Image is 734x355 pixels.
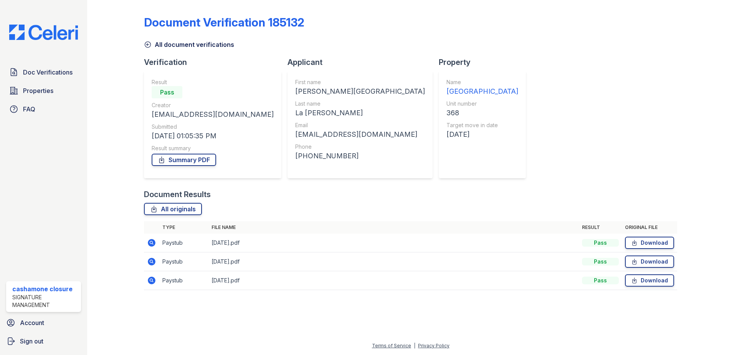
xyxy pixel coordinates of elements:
div: Creator [152,101,274,109]
span: FAQ [23,105,35,114]
span: Sign out [20,337,43,346]
td: Paystub [159,271,208,290]
th: Original file [622,221,677,234]
div: Email [295,121,425,129]
div: [GEOGRAPHIC_DATA] [446,86,518,97]
td: Paystub [159,234,208,252]
a: Account [3,315,84,330]
a: Properties [6,83,81,98]
div: Pass [582,239,619,247]
span: Account [20,318,44,327]
div: [DATE] 01:05:35 PM [152,131,274,141]
td: [DATE].pdf [208,252,579,271]
span: Properties [23,86,53,95]
td: Paystub [159,252,208,271]
a: Privacy Policy [418,343,450,348]
td: [DATE].pdf [208,271,579,290]
div: Phone [295,143,425,151]
div: 368 [446,108,518,118]
div: Document Results [144,189,211,200]
div: Result summary [152,144,274,152]
div: [PHONE_NUMBER] [295,151,425,161]
div: Target move in date [446,121,518,129]
div: Document Verification 185132 [144,15,304,29]
a: Download [625,274,674,287]
div: Signature Management [12,294,78,309]
div: Result [152,78,274,86]
a: Doc Verifications [6,65,81,80]
div: Property [439,57,532,68]
img: CE_Logo_Blue-a8612792a0a2168367f1c8372b55b34899dd931a85d93a1a3d3e32e68fde9ad4.png [3,25,84,40]
div: Pass [582,258,619,265]
a: All originals [144,203,202,215]
div: First name [295,78,425,86]
div: [PERSON_NAME][GEOGRAPHIC_DATA] [295,86,425,97]
div: La [PERSON_NAME] [295,108,425,118]
td: [DATE].pdf [208,234,579,252]
a: Sign out [3,333,84,349]
a: Summary PDF [152,154,216,166]
th: Result [579,221,622,234]
a: Download [625,237,674,249]
div: Verification [144,57,288,68]
a: All document verifications [144,40,234,49]
th: Type [159,221,208,234]
div: Pass [152,86,182,98]
span: Doc Verifications [23,68,73,77]
div: Submitted [152,123,274,131]
div: [EMAIL_ADDRESS][DOMAIN_NAME] [295,129,425,140]
div: [DATE] [446,129,518,140]
a: Download [625,255,674,268]
th: File name [208,221,579,234]
a: Terms of Service [372,343,411,348]
div: [EMAIL_ADDRESS][DOMAIN_NAME] [152,109,274,120]
div: Name [446,78,518,86]
a: FAQ [6,101,81,117]
div: | [414,343,415,348]
a: Name [GEOGRAPHIC_DATA] [446,78,518,97]
div: Unit number [446,100,518,108]
div: Pass [582,277,619,284]
div: Applicant [288,57,439,68]
div: Last name [295,100,425,108]
div: cashamone closure [12,284,78,294]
